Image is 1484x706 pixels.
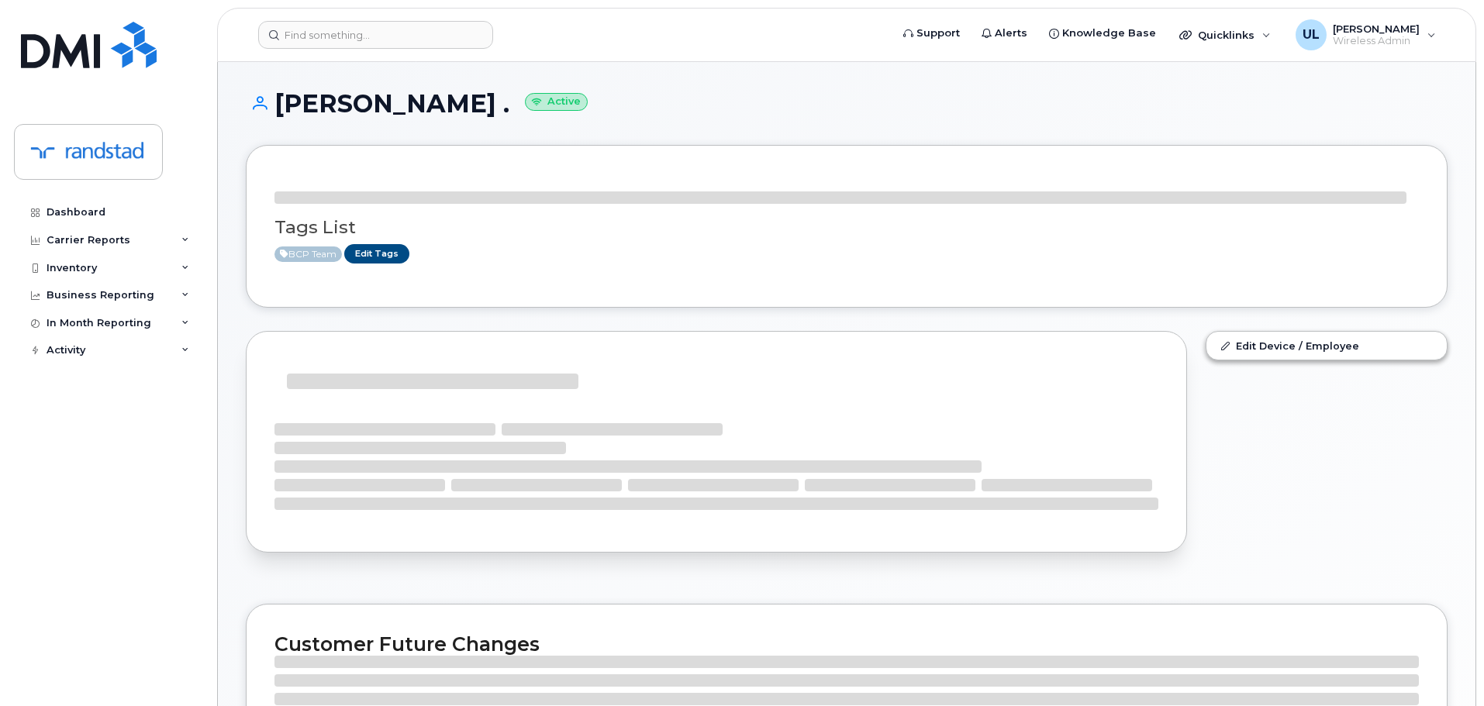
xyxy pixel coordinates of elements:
[246,90,1448,117] h1: [PERSON_NAME] .
[274,246,342,262] span: Active
[1206,332,1447,360] a: Edit Device / Employee
[525,93,588,111] small: Active
[274,218,1419,237] h3: Tags List
[274,632,1419,656] h2: Customer Future Changes
[344,244,409,263] a: Edit Tags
